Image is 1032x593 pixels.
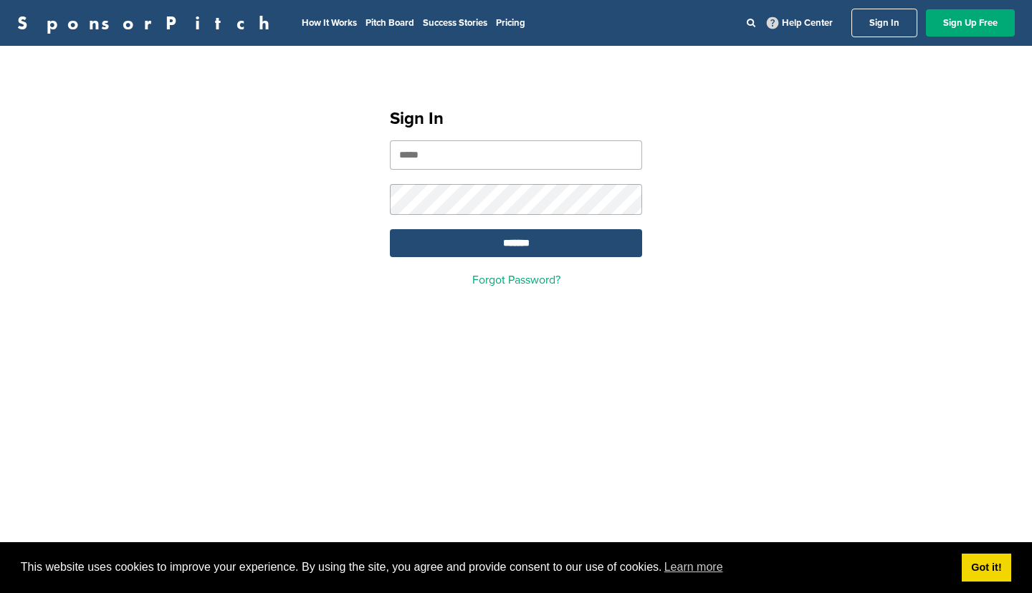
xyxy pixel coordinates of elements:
a: SponsorPitch [17,14,279,32]
a: Sign In [851,9,917,37]
a: Pitch Board [365,17,414,29]
a: dismiss cookie message [962,554,1011,582]
a: Sign Up Free [926,9,1015,37]
span: This website uses cookies to improve your experience. By using the site, you agree and provide co... [21,556,950,578]
a: learn more about cookies [662,556,725,578]
h1: Sign In [390,106,642,132]
a: Forgot Password? [472,273,560,287]
a: Pricing [496,17,525,29]
a: Success Stories [423,17,487,29]
a: Help Center [764,14,836,32]
a: How It Works [302,17,357,29]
